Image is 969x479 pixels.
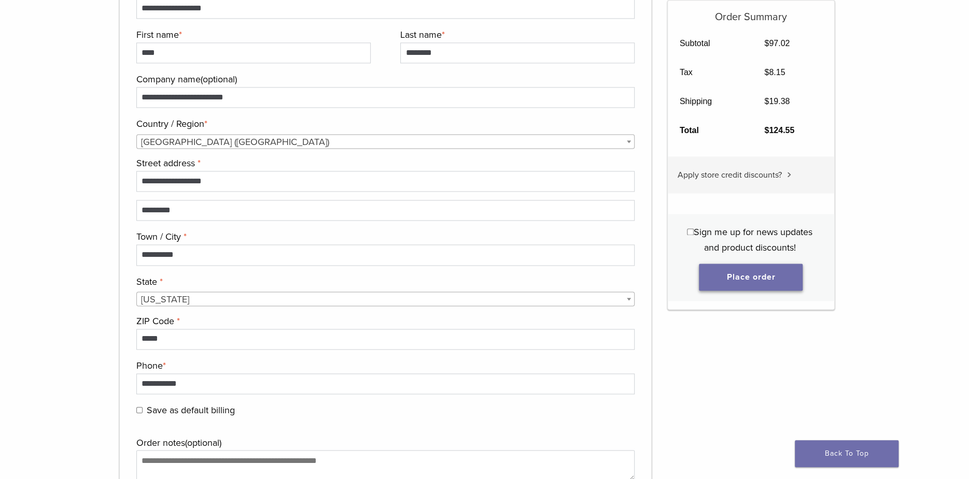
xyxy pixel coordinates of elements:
bdi: 124.55 [764,126,794,135]
label: Country / Region [136,116,633,132]
th: Subtotal [668,29,753,58]
label: Order notes [136,434,633,450]
span: Apply store credit discounts? [678,170,782,180]
bdi: 8.15 [764,68,785,77]
label: Phone [136,358,633,373]
label: Street address [136,155,633,171]
span: (optional) [185,437,221,448]
label: Company name [136,71,633,87]
label: First name [136,27,368,42]
button: Place order [699,264,803,291]
label: Last name [400,27,632,42]
span: $ [764,68,769,77]
label: State [136,274,633,289]
a: Back To Top [795,440,898,467]
input: Sign me up for news updates and product discounts! [687,228,694,235]
span: Country / Region [136,134,635,149]
th: Total [668,116,753,145]
bdi: 19.38 [764,97,790,106]
bdi: 97.02 [764,39,790,48]
span: State [136,292,635,306]
span: $ [764,97,769,106]
label: ZIP Code [136,313,633,329]
span: $ [764,39,769,48]
label: Save as default billing [136,402,633,418]
span: North Carolina [137,292,635,307]
span: (optional) [201,74,237,85]
span: United States (US) [137,135,635,149]
th: Shipping [668,87,753,116]
span: Sign me up for news updates and product discounts! [694,226,812,253]
h5: Order Summary [668,1,834,23]
label: Town / City [136,229,633,244]
input: Save as default billing [136,407,143,413]
th: Tax [668,58,753,87]
span: $ [764,126,769,135]
img: caret.svg [787,172,791,177]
